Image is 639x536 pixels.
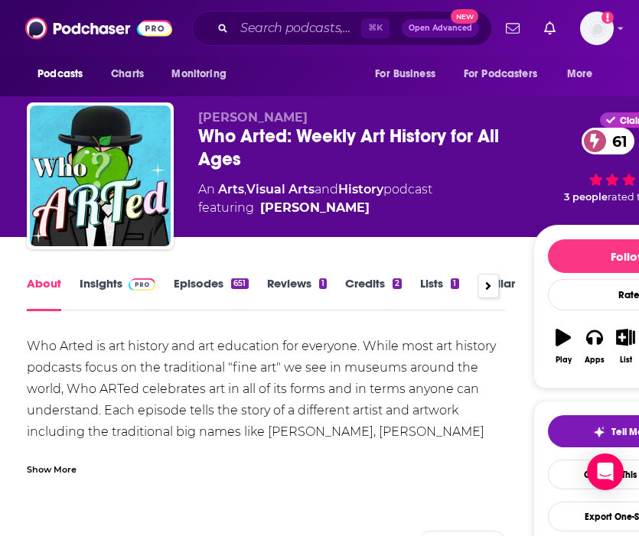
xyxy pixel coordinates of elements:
[478,276,515,311] a: Similar
[585,356,605,365] div: Apps
[593,426,605,438] img: tell me why sparkle
[246,182,315,197] a: Visual Arts
[451,9,478,24] span: New
[393,278,402,289] div: 2
[319,278,327,289] div: 1
[409,24,472,32] span: Open Advanced
[567,63,593,85] span: More
[402,19,479,37] button: Open AdvancedNew
[234,16,361,41] input: Search podcasts, credits, & more...
[454,60,559,89] button: open menu
[464,63,537,85] span: For Podcasters
[620,356,632,365] div: List
[198,110,308,125] span: [PERSON_NAME]
[338,182,383,197] a: History
[587,453,624,490] div: Open Intercom Messenger
[30,106,171,246] img: Who Arted: Weekly Art History for All Ages
[129,278,155,291] img: Podchaser Pro
[244,182,246,197] span: ,
[111,63,144,85] span: Charts
[345,276,402,311] a: Credits2
[580,11,614,45] span: Logged in as KatieC
[37,63,83,85] span: Podcasts
[364,60,455,89] button: open menu
[500,15,526,41] a: Show notifications dropdown
[192,11,492,46] div: Search podcasts, credits, & more...
[267,276,327,311] a: Reviews1
[582,128,635,154] a: 61
[361,18,390,38] span: ⌘ K
[80,276,155,311] a: InsightsPodchaser Pro
[198,180,432,217] div: An podcast
[602,11,614,24] svg: Add a profile image
[231,278,248,289] div: 651
[597,128,635,154] span: 61
[538,15,562,41] a: Show notifications dropdown
[375,63,435,85] span: For Business
[420,276,458,311] a: Lists1
[171,63,226,85] span: Monitoring
[548,319,579,374] button: Play
[580,11,614,45] img: User Profile
[101,60,153,89] a: Charts
[218,182,244,197] a: Arts
[198,199,432,217] span: featuring
[27,276,61,311] a: About
[161,60,246,89] button: open menu
[564,191,608,203] span: 3 people
[27,60,103,89] button: open menu
[580,11,614,45] button: Show profile menu
[556,60,612,89] button: open menu
[451,278,458,289] div: 1
[315,182,338,197] span: and
[174,276,248,311] a: Episodes651
[579,319,610,374] button: Apps
[260,199,370,217] a: Kyle Wood
[25,14,172,43] img: Podchaser - Follow, Share and Rate Podcasts
[556,356,572,365] div: Play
